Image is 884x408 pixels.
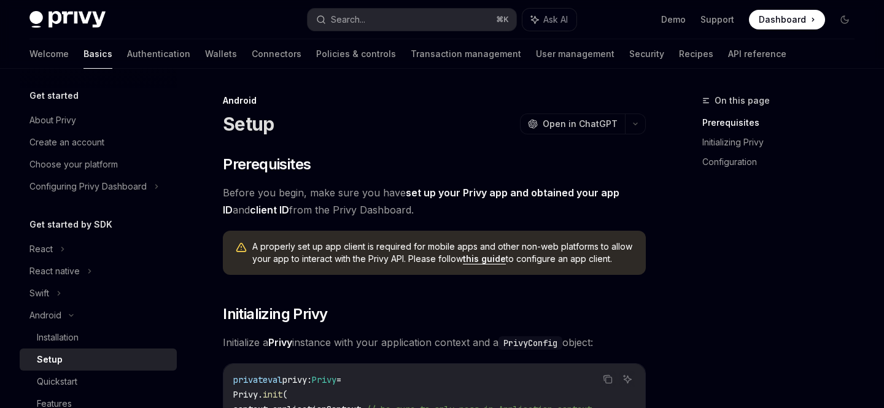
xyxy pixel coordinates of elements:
button: Ask AI [619,371,635,387]
a: Welcome [29,39,69,69]
a: Transaction management [411,39,521,69]
span: A properly set up app client is required for mobile apps and other non-web platforms to allow you... [252,241,634,265]
a: Setup [20,348,177,371]
span: Ask AI [543,13,568,26]
span: privy: [282,374,312,385]
span: Before you begin, make sure you have and from the Privy Dashboard. [223,184,646,218]
span: ( [282,389,287,400]
a: set up your Privy app and obtained your app ID [223,187,619,217]
div: Android [29,308,61,323]
svg: Warning [235,242,247,254]
a: this guide [463,253,506,264]
span: Prerequisites [223,155,311,174]
span: Initializing Privy [223,304,327,324]
a: About Privy [20,109,177,131]
a: client ID [250,204,289,217]
span: Dashboard [759,13,806,26]
a: Policies & controls [316,39,396,69]
span: Open in ChatGPT [543,118,618,130]
div: Setup [37,352,63,367]
div: Swift [29,286,49,301]
span: Initialize a instance with your application context and a object: [223,334,646,351]
a: Dashboard [749,10,825,29]
div: Configuring Privy Dashboard [29,179,147,194]
button: Search...⌘K [308,9,516,31]
a: Basics [83,39,112,69]
a: Create an account [20,131,177,153]
div: React native [29,264,80,279]
a: Support [700,13,734,26]
span: private [233,374,268,385]
div: Android [223,94,646,107]
a: Connectors [252,39,301,69]
a: Choose your platform [20,153,177,175]
div: React [29,242,53,256]
a: Configuration [702,152,864,172]
div: About Privy [29,113,76,128]
img: dark logo [29,11,106,28]
div: Choose your platform [29,157,118,172]
button: Open in ChatGPT [520,114,625,134]
a: User management [536,39,615,69]
h1: Setup [223,113,274,135]
span: On this page [715,93,770,108]
button: Toggle dark mode [835,10,855,29]
a: Security [629,39,664,69]
a: API reference [728,39,786,69]
div: Create an account [29,135,104,150]
h5: Get started by SDK [29,217,112,232]
a: Prerequisites [702,113,864,133]
span: Privy. [233,389,263,400]
code: PrivyConfig [498,336,562,350]
a: Recipes [679,39,713,69]
span: init [263,389,282,400]
button: Copy the contents from the code block [600,371,616,387]
h5: Get started [29,88,79,103]
a: Installation [20,326,177,348]
a: Initializing Privy [702,133,864,152]
div: Quickstart [37,374,77,389]
strong: Privy [268,336,292,348]
span: val [268,374,282,385]
div: Search... [331,12,365,27]
span: ⌘ K [496,15,509,25]
a: Wallets [205,39,237,69]
a: Authentication [127,39,190,69]
span: Privy [312,374,336,385]
span: = [336,374,341,385]
div: Installation [37,330,79,345]
a: Quickstart [20,371,177,393]
a: Demo [661,13,686,26]
button: Ask AI [522,9,576,31]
